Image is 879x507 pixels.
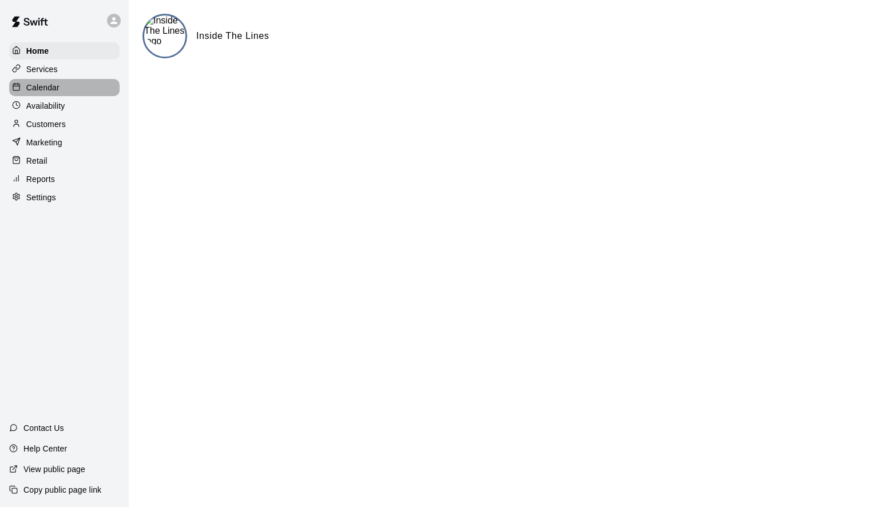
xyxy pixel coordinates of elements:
[26,192,56,203] p: Settings
[26,173,55,185] p: Reports
[9,134,120,151] a: Marketing
[26,137,62,148] p: Marketing
[26,100,65,112] p: Availability
[144,15,185,46] img: Inside The Lines logo
[23,422,64,434] p: Contact Us
[9,42,120,60] a: Home
[23,443,67,454] p: Help Center
[23,484,101,496] p: Copy public page link
[9,171,120,188] a: Reports
[9,61,120,78] a: Services
[196,29,269,43] h6: Inside The Lines
[9,97,120,114] a: Availability
[23,464,85,475] p: View public page
[26,118,66,130] p: Customers
[26,64,58,75] p: Services
[9,116,120,133] a: Customers
[9,79,120,96] a: Calendar
[9,189,120,206] a: Settings
[26,82,60,93] p: Calendar
[26,45,49,57] p: Home
[9,152,120,169] a: Retail
[26,155,47,167] p: Retail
